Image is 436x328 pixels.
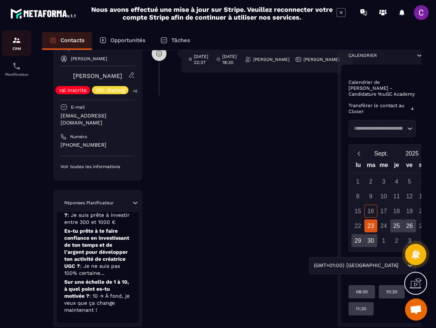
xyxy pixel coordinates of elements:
[403,190,416,203] div: 12
[222,54,239,65] p: [DATE] 18:30
[42,32,92,50] a: Contacts
[390,160,403,173] div: je
[390,234,403,247] div: 2
[12,36,21,45] img: formation
[253,57,289,62] p: [PERSON_NAME]
[416,175,429,188] div: 6
[10,7,77,20] img: logo
[92,32,153,50] a: Opportunités
[61,37,85,44] p: Contacts
[386,289,397,295] p: 10:30
[91,6,333,21] h2: Nous avons effectué une mise à jour sur Stripe. Veuillez reconnecter votre compte Stripe afin de ...
[416,219,429,232] div: 27
[73,72,122,79] a: [PERSON_NAME]
[377,219,390,232] div: 24
[403,205,416,218] div: 19
[416,190,429,203] div: 13
[61,112,135,126] p: [EMAIL_ADDRESS][DOMAIN_NAME]
[312,262,400,270] span: (GMT+01:00) [GEOGRAPHIC_DATA]
[71,56,107,61] p: [PERSON_NAME]
[403,175,416,188] div: 5
[377,175,390,188] div: 3
[390,219,403,232] div: 25
[351,175,364,188] div: 1
[130,87,140,95] p: +5
[356,289,368,295] p: 08:00
[356,306,366,312] p: 11:30
[352,160,365,173] div: lu
[416,160,429,173] div: sa
[71,104,85,110] p: E-mail
[2,56,31,82] a: schedulerschedulerPlanificateur
[390,175,403,188] div: 4
[405,298,427,321] div: Ouvrir le chat
[64,279,131,314] p: Sur une échelle de 1 à 10, à quel point es-tu motivée ?
[64,228,131,277] p: Es-tu prête à te faire confiance en investissant de ton temps et de l'argent pour développer ton ...
[365,160,378,173] div: ma
[349,52,377,58] p: Calendrier
[351,205,364,218] div: 15
[61,164,135,170] p: Voir toutes les informations
[377,205,390,218] div: 17
[396,147,428,160] button: Open years overlay
[365,147,396,160] button: Open months overlay
[364,175,377,188] div: 2
[351,190,364,203] div: 8
[12,62,21,71] img: scheduler
[309,257,416,274] div: Search for option
[364,190,377,203] div: 9
[194,54,210,65] p: [DATE] 22:37
[59,88,86,93] p: vsl inscrits
[351,125,405,132] input: Search for option
[403,234,416,247] div: 3
[64,263,120,276] span: : Je ne suis pas 100% certaine...
[171,37,190,44] p: Tâches
[153,32,198,50] a: Tâches
[303,57,340,62] p: [PERSON_NAME]
[110,37,145,44] p: Opportunités
[400,262,405,270] input: Search for option
[64,200,114,206] p: Réponses Planificateur
[390,190,403,203] div: 11
[377,160,390,173] div: me
[64,293,130,313] span: : 10 → À fond, je veux que ça change maintenant !
[364,205,377,218] div: 16
[403,219,416,232] div: 26
[351,234,364,247] div: 29
[364,219,377,232] div: 23
[377,190,390,203] div: 10
[377,234,390,247] div: 1
[352,148,365,158] button: Previous month
[349,103,407,115] p: Transférer le contact au Closer
[2,72,31,76] p: Planificateur
[390,205,403,218] div: 18
[349,120,416,137] div: Search for option
[416,205,429,218] div: 20
[364,234,377,247] div: 30
[349,79,416,97] p: Calendrier de [PERSON_NAME] - Candidature YouGC Academy
[61,141,135,148] p: [PHONE_NUMBER]
[351,219,364,232] div: 22
[403,160,416,173] div: ve
[64,212,130,225] span: : Je suis prête à investir entre 300 et 1000 €
[2,30,31,56] a: formationformationCRM
[96,88,125,93] p: VSL Mailing
[70,134,87,140] p: Numéro
[2,47,31,51] p: CRM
